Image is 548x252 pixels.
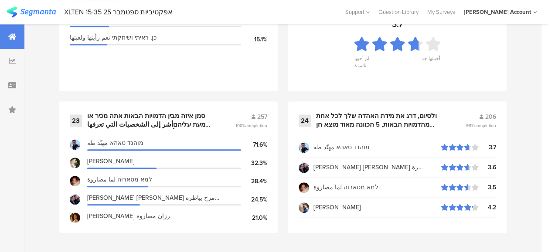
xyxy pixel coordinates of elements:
div: 28.4% [241,177,267,186]
a: Question Library [374,8,423,16]
div: ולסיום, דרג את מידת האהדה שלך לכל אחת מהדמויות הבאות, 5 הכוונה מאוד מוצא חן בעיניך, ו- 1 כלל לא מ... [316,112,445,129]
span: 206 [485,112,496,121]
span: [PERSON_NAME] رزان مصاروة [87,212,170,221]
div: لم أحبها بالمرة [354,55,380,67]
img: d3718dnoaommpf.cloudfront.net%2Fitem%2F33b154f878e56a3d6864.jpeg [299,182,309,193]
img: d3718dnoaommpf.cloudfront.net%2Fitem%2F9efef56e344e14837a77.png [299,202,309,213]
div: | [59,7,61,17]
span: completion [245,122,267,129]
div: 21.0% [241,213,267,222]
div: 3.5 [479,183,496,192]
span: [PERSON_NAME] [87,157,135,166]
div: סמן איזה מבין הדמויות הבאות אתה מכיר או שמעת עליהםأشر إلى الشخصيات التي تعرفها أو سمعت عنها من ال... [87,112,214,129]
div: 15.1% [241,35,267,44]
div: XLTEN 15-35 אפקטיביות ספטמבר 25 [64,8,173,16]
div: أحببتها جدا [420,55,440,67]
div: 24.5% [241,195,267,204]
span: למא מסארוה لما مصاروة [87,175,152,184]
div: 3.7 [479,143,496,152]
div: [PERSON_NAME] [313,203,441,212]
img: d3718dnoaommpf.cloudfront.net%2Fitem%2F38ce1af10b565c2b1ab3.png [299,222,309,233]
span: [PERSON_NAME] [PERSON_NAME] مرح بياطرة [PERSON_NAME] [87,193,237,202]
div: 3.6 [479,163,496,172]
div: 23 [70,114,82,127]
div: 4.2 [479,203,496,212]
img: d3718dnoaommpf.cloudfront.net%2Fitem%2Ff948c914648f5cb1c057.jpeg [299,162,309,173]
span: כן, ראיתי ושיחקתי نعم رأيتها ولعبتها [70,33,157,42]
div: 32.3% [241,158,267,168]
span: 98% [466,122,496,129]
img: d3718dnoaommpf.cloudfront.net%2Fitem%2F33b154f878e56a3d6864.jpeg [70,176,80,186]
img: d3718dnoaommpf.cloudfront.net%2Fitem%2Fd8823f068472bf96db91.jpg [299,142,309,153]
img: d3718dnoaommpf.cloudfront.net%2Fitem%2Ff948c914648f5cb1c057.jpeg [70,194,80,205]
a: My Surveys [423,8,460,16]
div: [PERSON_NAME] Account [464,8,531,16]
div: 24 [299,114,311,127]
img: d3718dnoaommpf.cloudfront.net%2Fitem%2Fd8823f068472bf96db91.jpg [70,139,80,150]
div: מוהנד טאהא مهنّد طه [313,143,441,152]
div: למא מסארוה لما مصاروة [313,183,441,192]
span: 100% [235,122,267,129]
div: Support [345,5,370,19]
img: d3718dnoaommpf.cloudfront.net%2Fitem%2F53eaf0c843a10c697d71.png [70,158,80,168]
img: segmanta logo [7,7,56,17]
div: 71.6% [241,140,267,149]
span: 257 [257,112,267,121]
div: [PERSON_NAME] [PERSON_NAME] مرح بياطرة [PERSON_NAME] [313,163,441,172]
span: completion [474,122,496,129]
span: מוהנד טאהא مهنّد طه [87,138,143,148]
img: d3718dnoaommpf.cloudfront.net%2Fitem%2Fd77fa08c160c8fdd3bf4.png [70,212,80,223]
